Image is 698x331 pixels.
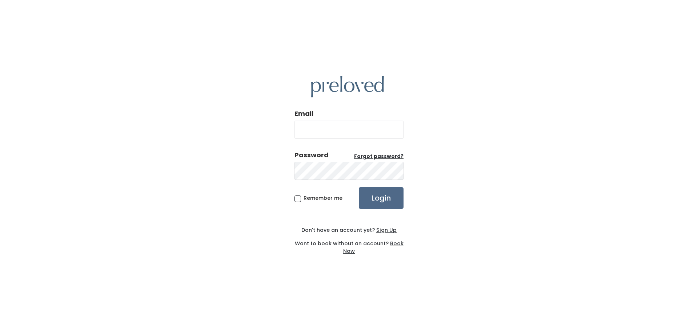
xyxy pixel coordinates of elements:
[294,234,404,255] div: Want to book without an account?
[294,226,404,234] div: Don't have an account yet?
[343,240,404,255] a: Book Now
[354,153,404,160] a: Forgot password?
[359,187,404,209] input: Login
[375,226,397,234] a: Sign Up
[304,194,342,202] span: Remember me
[376,226,397,234] u: Sign Up
[294,109,313,118] label: Email
[311,76,384,97] img: preloved logo
[294,150,329,160] div: Password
